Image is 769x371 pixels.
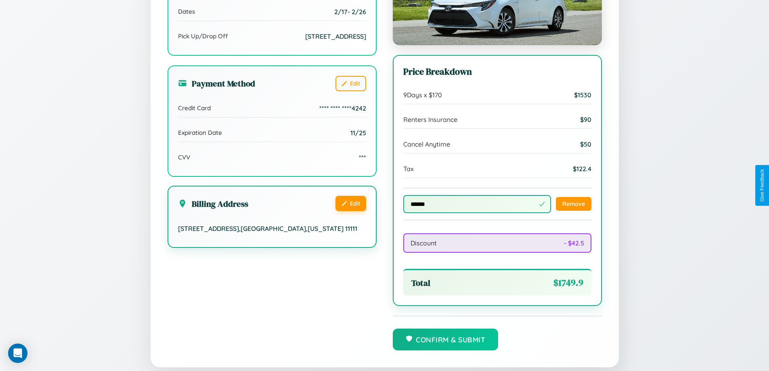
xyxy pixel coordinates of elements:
span: $ 50 [580,140,591,148]
span: Cancel Anytime [403,140,450,148]
h3: Payment Method [178,78,255,89]
button: Edit [335,196,366,211]
span: Tax [403,165,414,173]
span: [STREET_ADDRESS] [305,32,366,40]
div: Give Feedback [759,169,765,202]
button: Confirm & Submit [393,329,499,350]
span: $ 90 [580,115,591,124]
button: Remove [556,197,591,211]
span: 9 Days x $ 170 [403,91,442,99]
span: Discount [411,239,437,247]
span: [STREET_ADDRESS] , [GEOGRAPHIC_DATA] , [US_STATE] 11111 [178,224,357,233]
span: Credit Card [178,104,211,112]
span: CVV [178,153,190,161]
h3: Price Breakdown [403,65,591,78]
span: Total [411,277,430,289]
span: 2 / 17 - 2 / 26 [334,8,366,16]
span: $ 1749.9 [553,277,583,289]
button: Edit [335,76,366,91]
span: Renters Insurance [403,115,457,124]
h3: Billing Address [178,198,248,210]
div: Open Intercom Messenger [8,344,27,363]
span: 11/25 [350,129,366,137]
span: - $ 42.5 [564,239,584,247]
span: $ 1530 [574,91,591,99]
span: Dates [178,8,195,15]
span: Expiration Date [178,129,222,136]
span: $ 122.4 [573,165,591,173]
span: Pick Up/Drop Off [178,32,228,40]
